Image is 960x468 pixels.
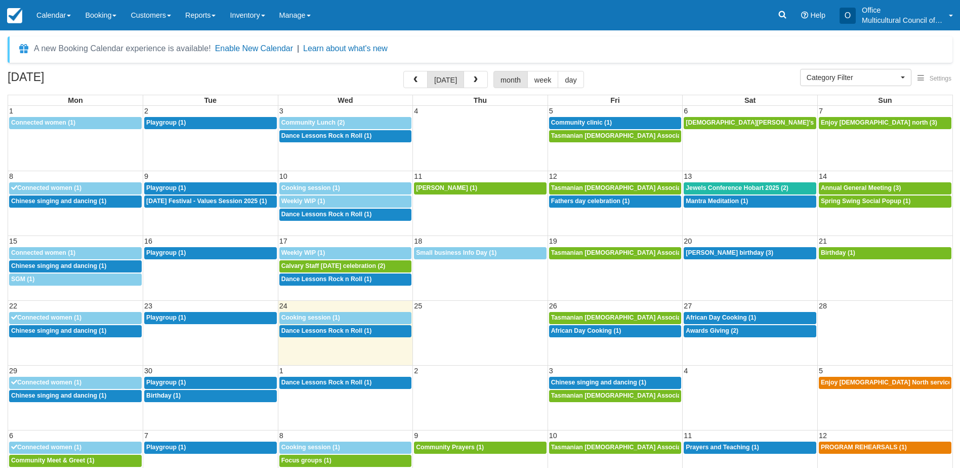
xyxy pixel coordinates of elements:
a: Birthday (1) [819,247,951,259]
span: 5 [548,107,554,115]
a: Spring Swing Social Popup (1) [819,196,951,208]
span: [DATE] Festival - Values Session 2025 (1) [146,198,267,205]
span: Wed [338,96,353,104]
span: Community Prayers (1) [416,444,484,451]
span: Spring Swing Social Popup (1) [821,198,910,205]
a: Chinese singing and dancing (1) [9,390,142,402]
a: Annual General Meeting (3) [819,182,951,194]
a: Tasmanian [DEMOGRAPHIC_DATA] Association -Weekly Praying (1) [549,247,682,259]
span: 18 [413,237,423,245]
span: 12 [818,432,828,440]
span: 11 [683,432,693,440]
a: Tasmanian [DEMOGRAPHIC_DATA] Association -Weekly Praying (1) [549,312,682,324]
span: Playgroup (1) [146,184,186,191]
span: 4 [413,107,419,115]
span: 9 [413,432,419,440]
a: Community Meet & Greet (1) [9,455,142,467]
span: Tasmanian [DEMOGRAPHIC_DATA] Association -Weekly Praying (1) [551,249,751,256]
span: 3 [278,107,284,115]
a: Playgroup (1) [144,117,277,129]
p: Office [862,5,943,15]
span: Calvary Staff [DATE] celebration (2) [281,262,386,269]
span: Fri [610,96,619,104]
span: 6 [8,432,14,440]
span: 29 [8,367,18,375]
a: Community Lunch (2) [279,117,412,129]
span: Tasmanian [DEMOGRAPHIC_DATA] Association -Weekly Praying (1) [551,184,751,191]
a: Jewels Conference Hobart 2025 (2) [684,182,816,194]
span: 22 [8,302,18,310]
span: SGM (1) [11,276,34,283]
span: Community Meet & Greet (1) [11,457,95,464]
span: Focus groups (1) [281,457,331,464]
span: 13 [683,172,693,180]
a: Dance Lessons Rock n Roll (1) [279,274,412,286]
span: 26 [548,302,558,310]
a: Community clinic (1) [549,117,682,129]
a: Enjoy [DEMOGRAPHIC_DATA] North service (3) [819,377,951,389]
span: Tasmanian [DEMOGRAPHIC_DATA] Association -Weekly Praying (1) [551,392,751,399]
button: day [558,71,583,88]
a: Weekly WIP (1) [279,247,412,259]
span: 27 [683,302,693,310]
span: 2 [143,107,149,115]
a: Dance Lessons Rock n Roll (1) [279,130,412,142]
a: [DEMOGRAPHIC_DATA][PERSON_NAME]’s birthday (1) [684,117,816,129]
a: Fathers day celebration (1) [549,196,682,208]
span: 10 [548,432,558,440]
a: Dance Lessons Rock n Roll (1) [279,325,412,337]
span: [PERSON_NAME] (1) [416,184,477,191]
span: Cooking session (1) [281,444,340,451]
span: Sun [878,96,892,104]
h2: [DATE] [8,71,136,90]
span: 10 [278,172,288,180]
span: Tue [204,96,217,104]
span: 11 [413,172,423,180]
span: Tasmanian [DEMOGRAPHIC_DATA] Association -Weekly Praying (1) [551,132,751,139]
a: Connected women (1) [9,182,142,194]
a: Playgroup (1) [144,247,277,259]
button: Enable New Calendar [215,44,293,54]
a: Chinese singing and dancing (1) [9,196,142,208]
i: Help [801,12,808,19]
span: 2 [413,367,419,375]
span: Chinese singing and dancing (1) [551,379,646,386]
span: Annual General Meeting (3) [821,184,901,191]
a: African Day Cooking (1) [684,312,816,324]
span: 7 [818,107,824,115]
span: Small business Info Day (1) [416,249,496,256]
a: Learn about what's new [303,44,388,53]
span: Playgroup (1) [146,379,186,386]
span: 30 [143,367,153,375]
span: Community Lunch (2) [281,119,345,126]
a: Dance Lessons Rock n Roll (1) [279,377,412,389]
span: 14 [818,172,828,180]
span: Sat [744,96,756,104]
span: 1 [8,107,14,115]
a: Tasmanian [DEMOGRAPHIC_DATA] Association -Weekly Praying (1) [549,182,682,194]
span: Weekly WIP (1) [281,249,325,256]
a: Small business Info Day (1) [414,247,547,259]
span: 12 [548,172,558,180]
span: Thu [474,96,487,104]
a: Mantra Meditation (1) [684,196,816,208]
span: PROGRAM REHEARSALS (1) [821,444,907,451]
span: 17 [278,237,288,245]
span: 25 [413,302,423,310]
span: 21 [818,237,828,245]
a: Weekly WIP (1) [279,196,412,208]
a: Tasmanian [DEMOGRAPHIC_DATA] Association -Weekly Praying (1) [549,130,682,142]
a: [DATE] Festival - Values Session 2025 (1) [144,196,277,208]
a: Calvary Staff [DATE] celebration (2) [279,260,412,272]
a: Tasmanian [DEMOGRAPHIC_DATA] Association -Weekly Praying (1) [549,442,682,454]
span: Connected women (1) [11,184,81,191]
span: Cooking session (1) [281,184,340,191]
div: A new Booking Calendar experience is available! [34,43,211,55]
button: month [493,71,528,88]
button: Settings [911,71,957,86]
a: SGM (1) [9,274,142,286]
a: Playgroup (1) [144,377,277,389]
a: Playgroup (1) [144,312,277,324]
img: checkfront-main-nav-mini-logo.png [7,8,22,23]
span: 20 [683,237,693,245]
